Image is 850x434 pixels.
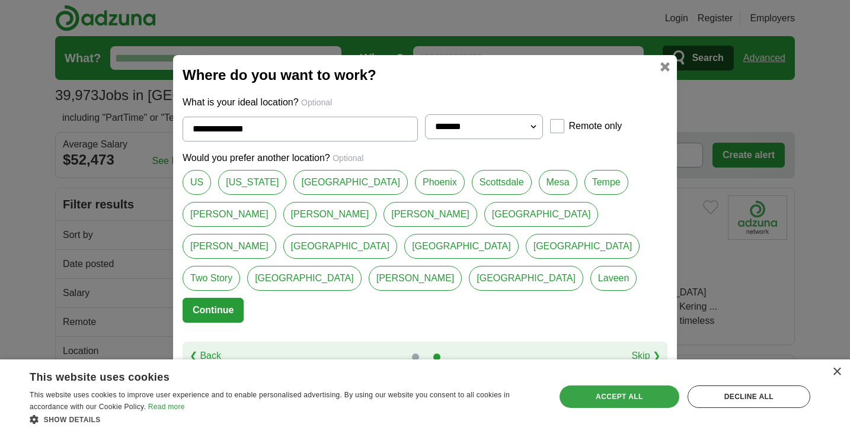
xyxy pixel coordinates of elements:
a: [GEOGRAPHIC_DATA] [404,234,519,259]
a: US [183,170,211,195]
a: Skip ❯ [631,349,660,363]
a: [GEOGRAPHIC_DATA] [283,234,398,259]
button: Continue [183,298,244,323]
span: Show details [44,416,101,424]
a: [GEOGRAPHIC_DATA] [247,266,362,291]
a: Read more, opens a new window [148,403,185,411]
a: [PERSON_NAME] [183,234,276,259]
a: [GEOGRAPHIC_DATA] [484,202,599,227]
a: Two Story [183,266,240,291]
a: Mesa [539,170,577,195]
a: [PERSON_NAME] [384,202,477,227]
label: Remote only [569,119,622,133]
div: Close [832,368,841,377]
a: Tempe [584,170,628,195]
h2: Where do you want to work? [183,65,667,86]
a: Laveen [590,266,637,291]
p: What is your ideal location? [183,95,667,110]
a: [US_STATE] [218,170,286,195]
div: Show details [30,413,540,425]
a: [PERSON_NAME] [283,202,377,227]
div: Decline all [688,385,810,408]
a: [GEOGRAPHIC_DATA] [526,234,640,259]
a: Scottsdale [472,170,532,195]
span: This website uses cookies to improve user experience and to enable personalised advertising. By u... [30,391,510,411]
a: [PERSON_NAME] [369,266,462,291]
p: Would you prefer another location? [183,151,667,165]
a: Phoenix [415,170,465,195]
span: Optional [301,98,332,107]
span: Optional [333,153,363,163]
a: ❮ Back [190,349,221,363]
div: Accept all [560,385,679,408]
a: [GEOGRAPHIC_DATA] [469,266,583,291]
div: This website uses cookies [30,367,510,384]
a: [GEOGRAPHIC_DATA] [293,170,408,195]
a: [PERSON_NAME] [183,202,276,227]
